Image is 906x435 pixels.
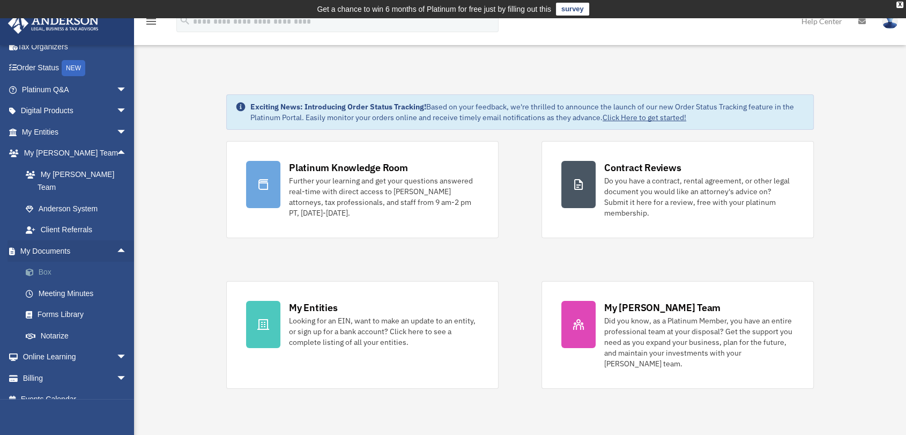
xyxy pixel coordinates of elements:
[145,15,158,28] i: menu
[5,13,102,34] img: Anderson Advisors Platinum Portal
[317,3,551,16] div: Get a chance to win 6 months of Platinum for free just by filling out this
[250,102,426,112] strong: Exciting News: Introducing Order Status Tracking!
[226,141,499,238] a: Platinum Knowledge Room Further your learning and get your questions answered real-time with dire...
[289,175,479,218] div: Further your learning and get your questions answered real-time with direct access to [PERSON_NAM...
[15,325,143,346] a: Notarize
[604,161,681,174] div: Contract Reviews
[8,121,143,143] a: My Entitiesarrow_drop_down
[116,367,138,389] span: arrow_drop_down
[8,57,143,79] a: Order StatusNEW
[556,3,589,16] a: survey
[179,14,191,26] i: search
[896,2,903,8] div: close
[8,79,143,100] a: Platinum Q&Aarrow_drop_down
[250,101,805,123] div: Based on your feedback, we're thrilled to announce the launch of our new Order Status Tracking fe...
[541,141,814,238] a: Contract Reviews Do you have a contract, rental agreement, or other legal document you would like...
[15,283,143,304] a: Meeting Minutes
[289,301,337,314] div: My Entities
[62,60,85,76] div: NEW
[15,164,143,198] a: My [PERSON_NAME] Team
[8,100,143,122] a: Digital Productsarrow_drop_down
[604,301,721,314] div: My [PERSON_NAME] Team
[8,346,143,368] a: Online Learningarrow_drop_down
[116,346,138,368] span: arrow_drop_down
[116,121,138,143] span: arrow_drop_down
[8,143,143,164] a: My [PERSON_NAME] Teamarrow_drop_up
[289,161,408,174] div: Platinum Knowledge Room
[15,198,143,219] a: Anderson System
[116,240,138,262] span: arrow_drop_up
[116,143,138,165] span: arrow_drop_up
[116,100,138,122] span: arrow_drop_down
[604,175,794,218] div: Do you have a contract, rental agreement, or other legal document you would like an attorney's ad...
[603,113,686,122] a: Click Here to get started!
[15,304,143,326] a: Forms Library
[8,367,143,389] a: Billingarrow_drop_down
[116,79,138,101] span: arrow_drop_down
[145,19,158,28] a: menu
[604,315,794,369] div: Did you know, as a Platinum Member, you have an entire professional team at your disposal? Get th...
[226,281,499,389] a: My Entities Looking for an EIN, want to make an update to an entity, or sign up for a bank accoun...
[289,315,479,348] div: Looking for an EIN, want to make an update to an entity, or sign up for a bank account? Click her...
[8,389,143,410] a: Events Calendar
[15,219,143,241] a: Client Referrals
[882,13,898,29] img: User Pic
[8,240,143,262] a: My Documentsarrow_drop_up
[15,262,143,283] a: Box
[8,36,143,57] a: Tax Organizers
[541,281,814,389] a: My [PERSON_NAME] Team Did you know, as a Platinum Member, you have an entire professional team at...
